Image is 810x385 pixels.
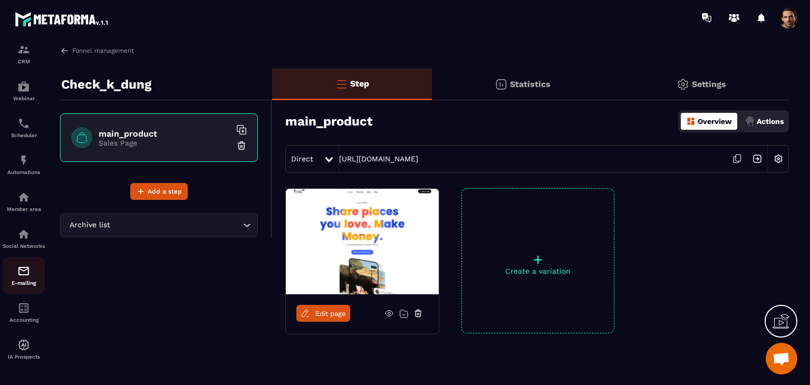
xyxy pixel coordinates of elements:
[3,294,45,331] a: accountantaccountantAccounting
[3,243,45,249] p: Social Networks
[698,117,732,126] p: Overview
[17,117,30,130] img: scheduler
[99,139,230,147] p: Sales Page
[3,146,45,183] a: automationsautomationsAutomations
[3,95,45,101] p: Webinar
[510,79,551,89] p: Statistics
[17,191,30,204] img: automations
[285,114,372,129] h3: main_product
[462,252,614,267] p: +
[686,117,696,126] img: dashboard-orange.40269519.svg
[3,132,45,138] p: Scheduler
[3,72,45,109] a: automationsautomationsWebinar
[17,339,30,351] img: automations
[17,302,30,314] img: accountant
[3,280,45,286] p: E-mailing
[15,9,110,28] img: logo
[3,206,45,212] p: Member area
[60,46,134,55] a: Funnel management
[17,154,30,167] img: automations
[3,109,45,146] a: schedulerschedulerScheduler
[757,117,784,126] p: Actions
[3,220,45,257] a: social-networksocial-networkSocial Networks
[3,35,45,72] a: formationformationCRM
[67,219,112,231] span: Archive list
[286,189,439,294] img: image
[291,155,313,163] span: Direct
[148,186,182,197] span: Add a step
[112,219,240,231] input: Search for option
[99,129,230,139] h6: main_product
[60,46,70,55] img: arrow
[335,78,348,90] img: bars-o.4a397970.svg
[462,267,614,275] p: Create a variation
[339,155,418,163] a: [URL][DOMAIN_NAME]
[766,343,797,374] div: Mở cuộc trò chuyện
[692,79,726,89] p: Settings
[677,78,689,91] img: setting-gr.5f69749f.svg
[495,78,507,91] img: stats.20deebd0.svg
[3,169,45,175] p: Automations
[61,74,151,95] p: Check_k_dung
[768,149,788,169] img: setting-w.858f3a88.svg
[3,59,45,64] p: CRM
[236,140,247,151] img: trash
[3,354,45,360] p: IA Prospects
[17,80,30,93] img: automations
[350,79,369,89] p: Step
[3,257,45,294] a: emailemailE-mailing
[130,183,188,200] button: Add a step
[3,183,45,220] a: automationsautomationsMember area
[17,43,30,56] img: formation
[17,265,30,277] img: email
[3,317,45,323] p: Accounting
[747,149,767,169] img: arrow-next.bcc2205e.svg
[60,213,258,237] div: Search for option
[17,228,30,240] img: social-network
[745,117,755,126] img: actions.d6e523a2.png
[296,305,350,322] a: Edit page
[315,310,346,317] span: Edit page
